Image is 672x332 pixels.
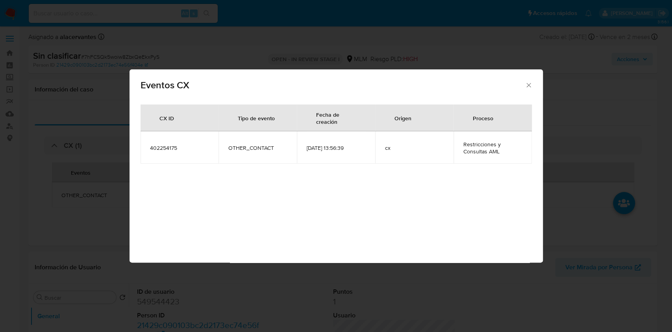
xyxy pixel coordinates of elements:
span: [DATE] 13:56:39 [306,144,366,151]
button: Cerrar [525,81,532,88]
span: cx [385,144,444,151]
div: Origen [385,108,420,127]
div: Fecha de creación [306,105,366,131]
div: Proceso [463,108,502,127]
span: OTHER_CONTACT [228,144,287,151]
div: CX ID [150,108,183,127]
span: 402254175 [150,144,209,151]
span: Restricciones y Consultas AML [463,141,522,155]
div: Tipo de evento [228,108,284,127]
span: Eventos CX [141,80,525,90]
